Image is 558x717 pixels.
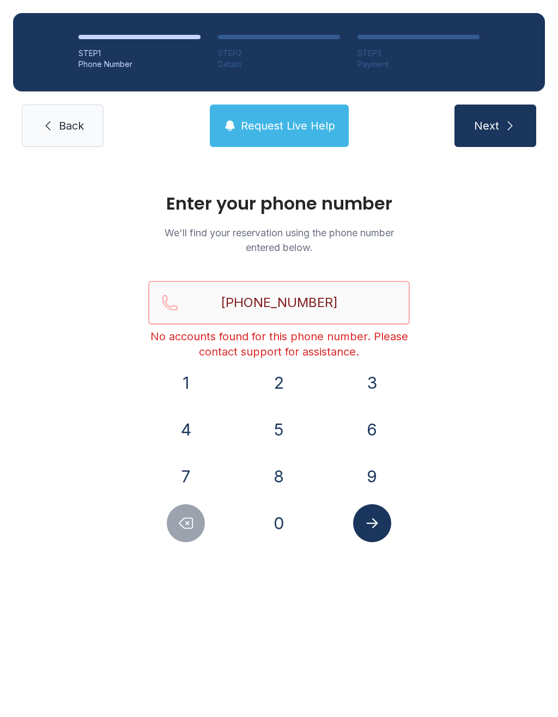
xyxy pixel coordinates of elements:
[260,457,298,495] button: 8
[474,118,499,133] span: Next
[218,48,340,59] div: STEP 2
[78,59,201,70] div: Phone Number
[357,48,480,59] div: STEP 3
[148,195,410,212] h1: Enter your phone number
[260,410,298,449] button: 5
[148,281,410,324] input: Reservation phone number
[167,364,205,402] button: 1
[78,48,201,59] div: STEP 1
[260,364,298,402] button: 2
[353,410,391,449] button: 6
[241,118,335,133] span: Request Live Help
[167,504,205,542] button: Delete number
[148,329,410,359] div: No accounts found for this phone number. Please contact support for assistance.
[167,410,205,449] button: 4
[59,118,84,133] span: Back
[148,225,410,255] p: We'll find your reservation using the phone number entered below.
[357,59,480,70] div: Payment
[353,364,391,402] button: 3
[353,457,391,495] button: 9
[167,457,205,495] button: 7
[260,504,298,542] button: 0
[353,504,391,542] button: Submit lookup form
[218,59,340,70] div: Details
